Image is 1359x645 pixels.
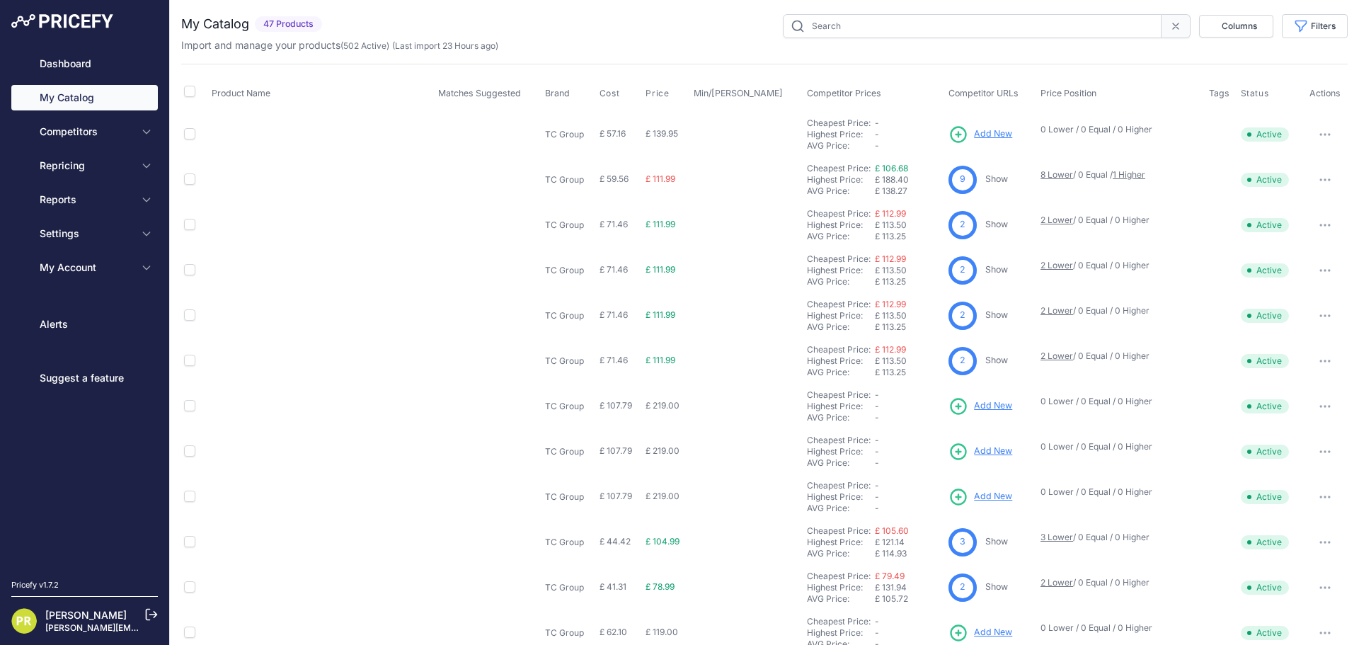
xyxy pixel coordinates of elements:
[600,355,628,365] span: £ 71.46
[1241,399,1289,413] span: Active
[11,14,113,28] img: Pricefy Logo
[960,354,965,367] span: 2
[1040,305,1195,316] p: / 0 Equal / 0 Higher
[875,571,905,581] a: £ 79.49
[1241,173,1289,187] span: Active
[1241,309,1289,323] span: Active
[11,221,158,246] button: Settings
[11,312,158,337] a: Alerts
[807,367,875,378] div: AVG Price:
[807,582,875,593] div: Highest Price:
[1309,88,1341,98] span: Actions
[807,412,875,423] div: AVG Price:
[646,128,678,139] span: £ 139.95
[875,435,879,445] span: -
[985,355,1008,365] a: Show
[807,525,871,536] a: Cheapest Price:
[985,309,1008,320] a: Show
[807,276,875,287] div: AVG Price:
[45,622,333,633] a: [PERSON_NAME][EMAIL_ADDRESS][PERSON_NAME][DOMAIN_NAME]
[985,219,1008,229] a: Show
[600,128,626,139] span: £ 57.16
[1241,263,1289,278] span: Active
[646,88,672,99] button: Price
[40,227,132,241] span: Settings
[807,299,871,309] a: Cheapest Price:
[646,264,675,275] span: £ 111.99
[600,627,627,637] span: £ 62.10
[1040,350,1073,361] a: 2 Lower
[545,627,593,639] p: TC Group
[960,173,965,186] span: 9
[875,446,879,457] span: -
[875,480,879,491] span: -
[1040,350,1195,362] p: / 0 Equal / 0 Higher
[875,174,909,185] span: £ 188.40
[875,163,908,173] a: £ 106.68
[807,491,875,503] div: Highest Price:
[438,88,521,98] span: Matches Suggested
[1040,441,1195,452] p: 0 Lower / 0 Equal / 0 Higher
[948,125,1012,144] a: Add New
[807,401,875,412] div: Highest Price:
[392,40,498,51] span: (Last import 23 Hours ago)
[1040,169,1195,181] p: / 0 Equal /
[807,140,875,152] div: AVG Price:
[1040,305,1073,316] a: 2 Lower
[807,129,875,140] div: Highest Price:
[11,85,158,110] a: My Catalog
[40,193,132,207] span: Reports
[646,173,675,184] span: £ 111.99
[600,581,626,592] span: £ 41.31
[807,185,875,197] div: AVG Price:
[11,51,158,76] a: Dashboard
[1040,124,1195,135] p: 0 Lower / 0 Equal / 0 Higher
[807,616,871,627] a: Cheapest Price:
[646,88,669,99] span: Price
[40,159,132,173] span: Repricing
[1040,486,1195,498] p: 0 Lower / 0 Equal / 0 Higher
[875,129,879,139] span: -
[875,525,909,536] a: £ 105.60
[545,537,593,548] p: TC Group
[807,503,875,514] div: AVG Price:
[545,265,593,276] p: TC Group
[343,40,386,51] a: 502 Active
[646,581,675,592] span: £ 78.99
[600,88,622,99] button: Cost
[807,174,875,185] div: Highest Price:
[11,255,158,280] button: My Account
[545,491,593,503] p: TC Group
[600,400,632,411] span: £ 107.79
[545,88,570,98] span: Brand
[1040,532,1195,543] p: / 0 Equal / 0 Higher
[212,88,270,98] span: Product Name
[40,261,132,275] span: My Account
[1040,577,1073,588] a: 2 Lower
[545,582,593,593] p: TC Group
[875,276,943,287] div: £ 113.25
[948,442,1012,462] a: Add New
[948,396,1012,416] a: Add New
[948,88,1019,98] span: Competitor URLs
[807,627,875,639] div: Highest Price:
[1040,260,1195,271] p: / 0 Equal / 0 Higher
[1040,169,1073,180] a: 8 Lower
[45,609,127,621] a: [PERSON_NAME]
[646,627,678,637] span: £ 119.00
[807,310,875,321] div: Highest Price:
[255,16,322,33] span: 47 Products
[807,344,871,355] a: Cheapest Price:
[807,537,875,548] div: Highest Price:
[181,38,498,52] p: Import and manage your products
[545,446,593,457] p: TC Group
[875,593,943,605] div: £ 105.72
[875,355,907,366] span: £ 113.50
[1241,88,1272,99] button: Status
[1040,215,1073,225] a: 2 Lower
[340,40,389,51] span: ( )
[1241,445,1289,459] span: Active
[1241,218,1289,232] span: Active
[1040,260,1073,270] a: 2 Lower
[1113,169,1145,180] a: 1 Higher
